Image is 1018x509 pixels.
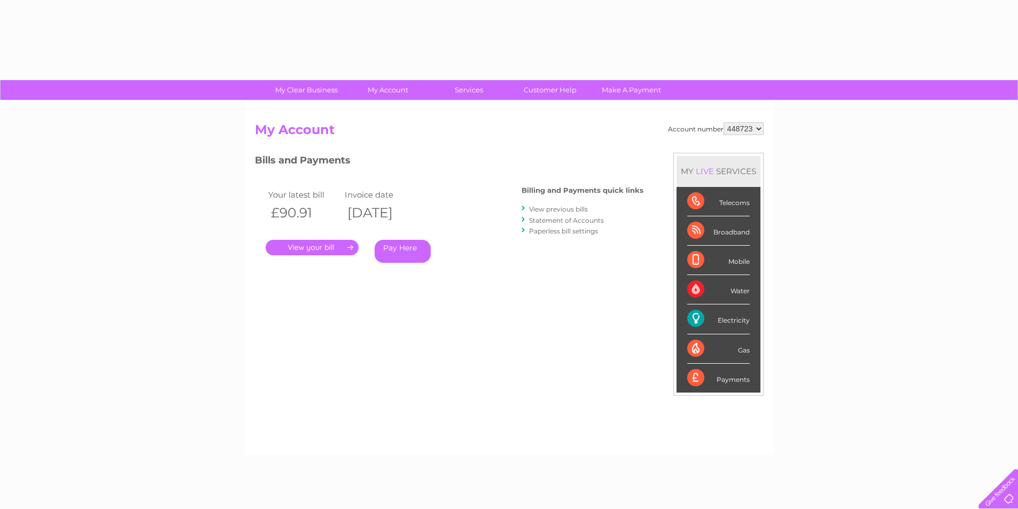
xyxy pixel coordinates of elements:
[342,187,419,202] td: Invoice date
[266,187,343,202] td: Your latest bill
[668,122,764,135] div: Account number
[522,186,643,194] h4: Billing and Payments quick links
[262,80,351,100] a: My Clear Business
[255,153,643,171] h3: Bills and Payments
[687,334,750,364] div: Gas
[425,80,513,100] a: Services
[677,156,760,186] div: MY SERVICES
[506,80,594,100] a: Customer Help
[255,122,764,143] h2: My Account
[344,80,432,100] a: My Account
[342,202,419,224] th: [DATE]
[687,187,750,216] div: Telecoms
[687,364,750,393] div: Payments
[529,216,604,224] a: Statement of Accounts
[687,304,750,334] div: Electricity
[375,240,431,263] a: Pay Here
[529,205,588,213] a: View previous bills
[266,202,343,224] th: £90.91
[687,246,750,275] div: Mobile
[694,166,716,176] div: LIVE
[266,240,359,255] a: .
[687,275,750,304] div: Water
[687,216,750,246] div: Broadband
[587,80,675,100] a: Make A Payment
[529,227,598,235] a: Paperless bill settings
